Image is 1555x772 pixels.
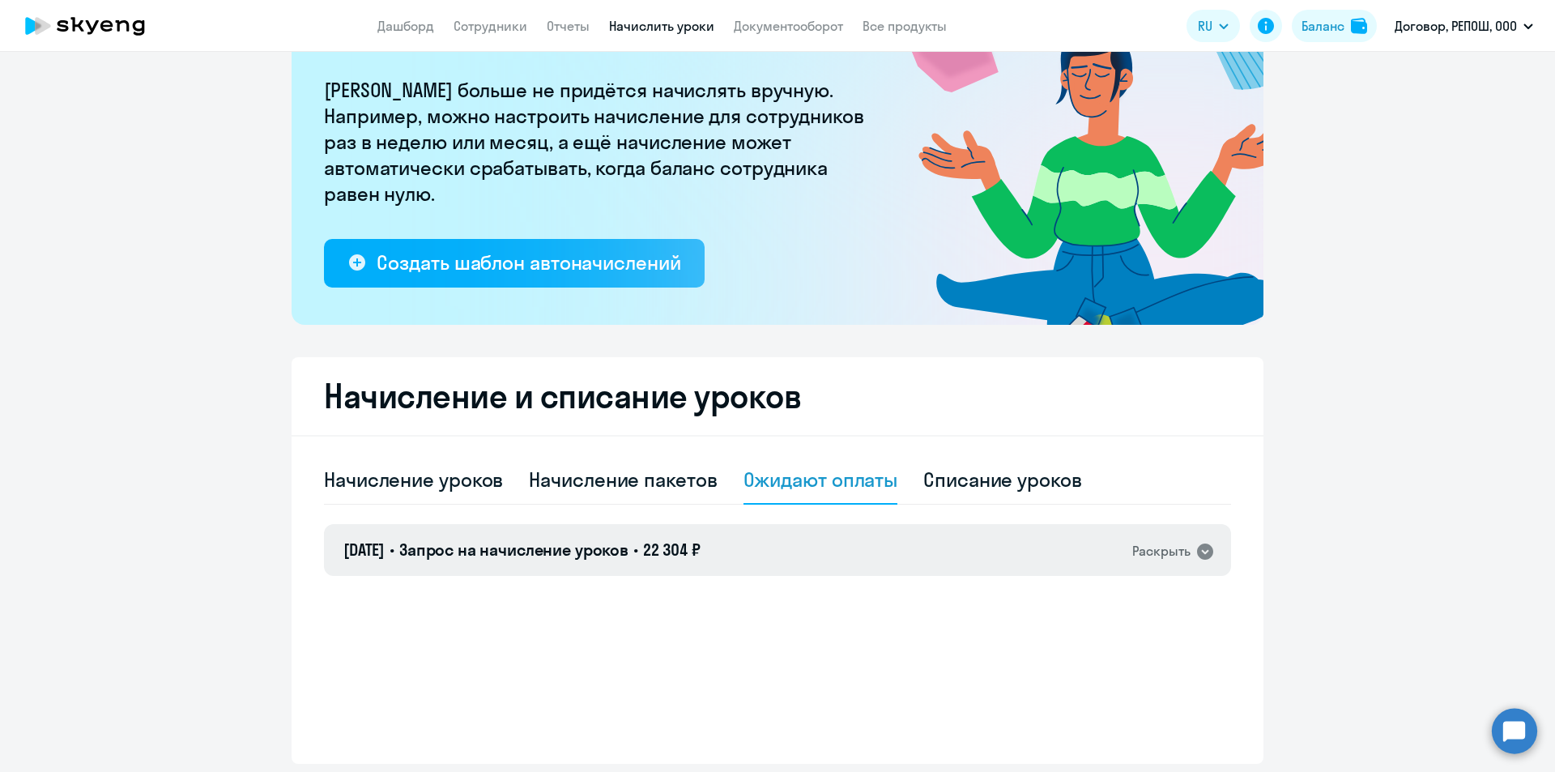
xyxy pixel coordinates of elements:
[1302,16,1344,36] div: Баланс
[529,467,717,493] div: Начисление пакетов
[1132,541,1191,561] div: Раскрыть
[643,540,701,560] span: 22 304 ₽
[1387,6,1541,45] button: Договор, РЕПОШ, ООО
[1186,10,1240,42] button: RU
[390,540,394,560] span: •
[343,540,385,560] span: [DATE]
[1292,10,1377,42] button: Балансbalance
[863,18,947,34] a: Все продукты
[399,540,628,560] span: Запрос на начисление уроков
[734,18,843,34] a: Документооборот
[1198,16,1212,36] span: RU
[324,377,1231,416] h2: Начисление и списание уроков
[377,18,434,34] a: Дашборд
[633,540,638,560] span: •
[377,250,680,275] div: Создать шаблон автоначислений
[609,18,714,34] a: Начислить уроки
[923,467,1082,493] div: Списание уроков
[454,18,527,34] a: Сотрудники
[1351,18,1367,34] img: balance
[743,467,898,493] div: Ожидают оплаты
[324,77,875,207] p: [PERSON_NAME] больше не придётся начислять вручную. Например, можно настроить начисление для сотр...
[324,467,503,493] div: Начисление уроков
[547,18,590,34] a: Отчеты
[324,239,705,288] button: Создать шаблон автоначислений
[1395,16,1517,36] p: Договор, РЕПОШ, ООО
